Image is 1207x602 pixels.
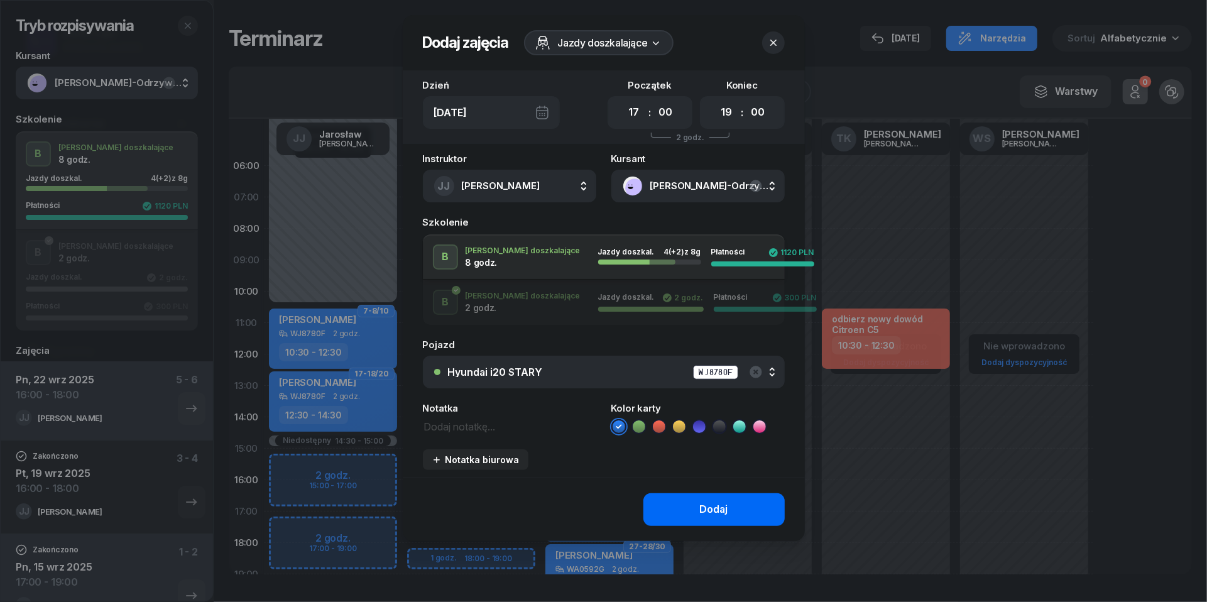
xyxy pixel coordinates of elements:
div: Płatności [714,293,755,303]
div: Dodaj [700,501,728,518]
button: Hyundai i20 STARYWJ8780F [423,356,785,388]
div: 4 z 8g [664,248,701,256]
button: Dodaj [643,493,785,526]
div: 2 godz. [662,293,704,303]
div: 300 PLN [772,293,817,303]
button: JJ[PERSON_NAME] [423,170,596,202]
button: Notatka biurowa [423,449,528,470]
span: Jazdy doszkalające [558,35,648,50]
button: B[PERSON_NAME] doszkalające2 godz.Jazdy doszkal.2 godz.Płatności300 PLN [423,280,785,325]
span: Jazdy doszkal. [598,247,655,256]
div: Notatka biurowa [432,454,520,465]
div: Hyundai i20 STARY [448,367,543,377]
span: (+2) [669,247,685,256]
button: B[PERSON_NAME] doszkalające8 godz.Jazdy doszkal.4(+2)z 8gPłatności1120 PLN [423,234,785,280]
div: WJ8780F [693,365,738,380]
div: Płatności [711,248,753,258]
h2: Dodaj zajęcia [423,33,509,53]
span: Jazdy doszkal. [598,292,655,302]
div: : [648,105,651,120]
span: [PERSON_NAME] [462,180,540,192]
div: : [741,105,743,120]
span: JJ [438,181,451,192]
span: [PERSON_NAME]-Odrzywolska [650,178,773,194]
div: 1120 PLN [768,248,814,258]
